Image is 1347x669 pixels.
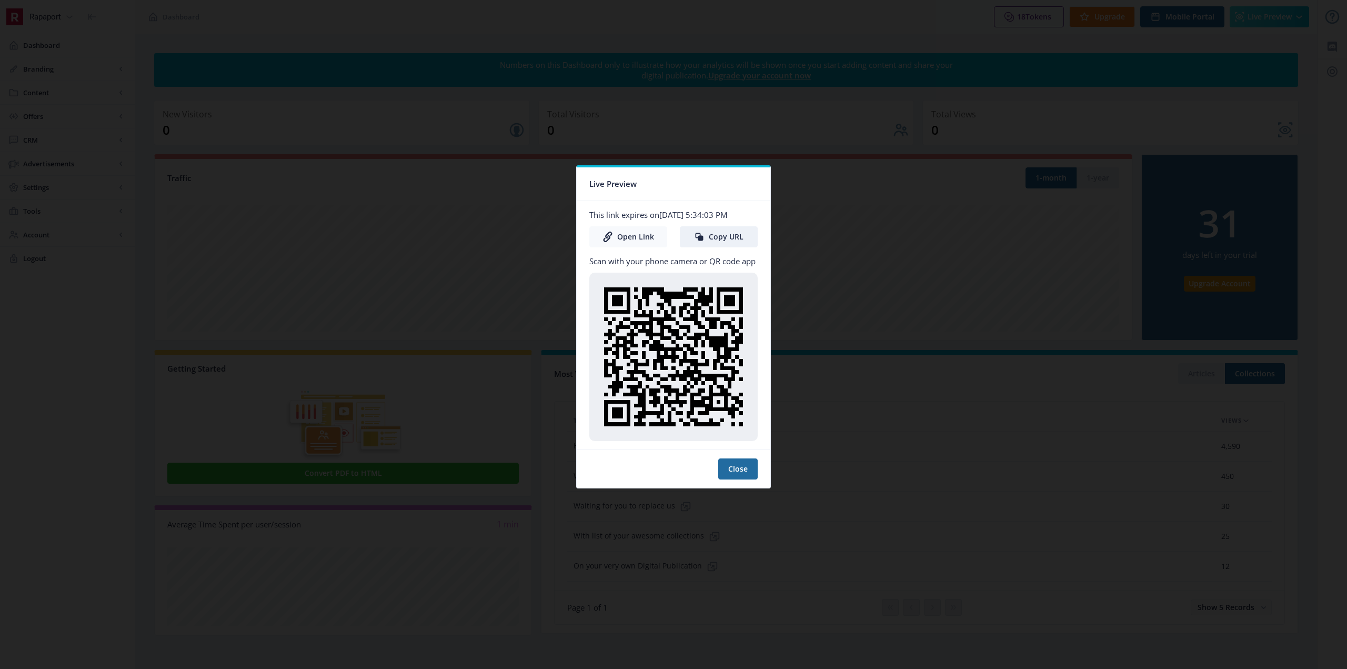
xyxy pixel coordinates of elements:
[659,209,727,220] span: [DATE] 5:34:03 PM
[589,226,667,247] a: Open Link
[718,458,758,480] button: Close
[589,256,758,266] p: Scan with your phone camera or QR code app
[680,226,758,247] button: Copy URL
[589,209,758,220] p: This link expires on
[589,176,637,192] span: Live Preview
